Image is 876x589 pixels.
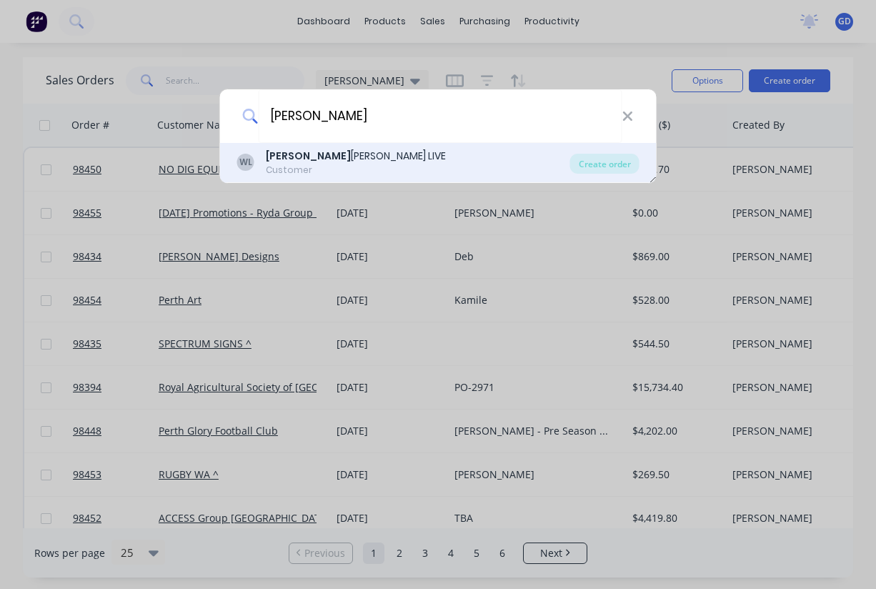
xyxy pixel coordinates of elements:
[266,164,446,177] div: Customer
[266,149,351,163] b: [PERSON_NAME]
[570,154,639,174] div: Create order
[258,89,622,143] input: Enter a customer name to create a new order...
[266,149,446,164] div: [PERSON_NAME] LIVE
[237,154,254,171] div: WL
